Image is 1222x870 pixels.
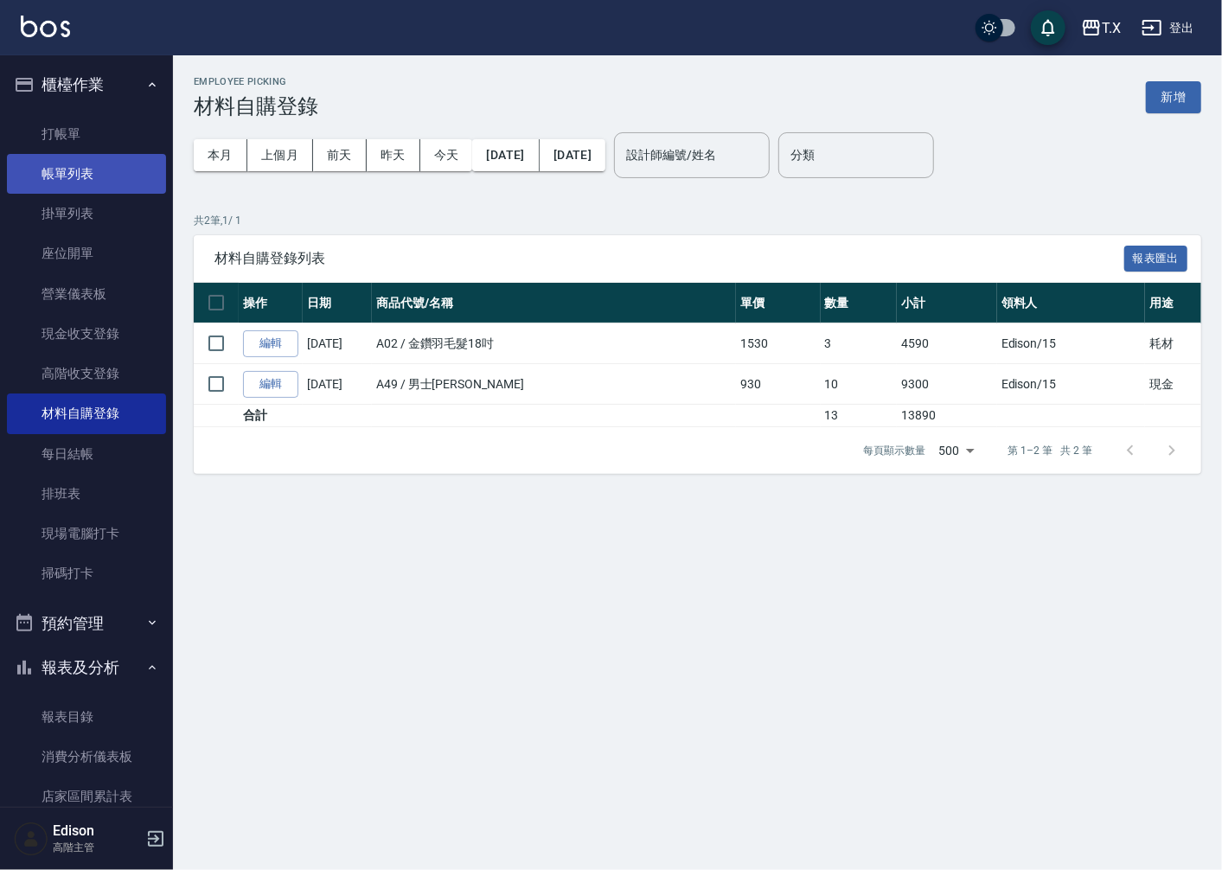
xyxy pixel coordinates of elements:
div: T.X [1102,17,1121,39]
td: A49 / 男士[PERSON_NAME] [372,364,736,405]
td: [DATE] [303,323,372,364]
a: 營業儀表板 [7,274,166,314]
td: A02 / 金鑽羽毛髮18吋 [372,323,736,364]
a: 編輯 [243,330,298,357]
th: 商品代號/名稱 [372,283,736,323]
a: 消費分析儀表板 [7,737,166,777]
td: 4590 [897,323,997,364]
a: 掃碼打卡 [7,553,166,593]
a: 每日結帳 [7,434,166,474]
button: 昨天 [367,139,420,171]
button: [DATE] [472,139,539,171]
th: 操作 [239,283,303,323]
td: Edison /15 [997,323,1145,364]
a: 座位開單 [7,233,166,273]
button: 上個月 [247,139,313,171]
th: 用途 [1145,283,1221,323]
td: 現金 [1145,364,1221,405]
button: 登出 [1135,12,1201,44]
td: 9300 [897,364,997,405]
button: 本月 [194,139,247,171]
button: 報表匯出 [1124,246,1188,272]
span: 材料自購登錄列表 [214,250,1124,267]
button: 新增 [1146,81,1201,113]
td: 1530 [736,323,820,364]
td: Edison /15 [997,364,1145,405]
a: 報表匯出 [1124,249,1188,265]
th: 單價 [736,283,820,323]
a: 高階收支登錄 [7,354,166,393]
button: 櫃檯作業 [7,62,166,107]
th: 數量 [821,283,897,323]
td: 耗材 [1145,323,1221,364]
p: 每頁顯示數量 [863,443,925,458]
button: 報表及分析 [7,645,166,690]
a: 店家區間累計表 [7,777,166,816]
button: save [1031,10,1065,45]
h5: Edison [53,822,141,840]
a: 打帳單 [7,114,166,154]
button: 預約管理 [7,601,166,646]
th: 日期 [303,283,372,323]
button: T.X [1074,10,1128,46]
div: 500 [932,427,981,474]
p: 高階主管 [53,840,141,855]
h2: Employee Picking [194,76,318,87]
img: Person [14,822,48,856]
td: 930 [736,364,820,405]
a: 新增 [1146,88,1201,105]
a: 帳單列表 [7,154,166,194]
p: 共 2 筆, 1 / 1 [194,213,1201,228]
h3: 材料自購登錄 [194,94,318,118]
td: 合計 [239,405,303,427]
a: 材料自購登錄 [7,393,166,433]
td: 10 [821,364,897,405]
p: 第 1–2 筆 共 2 筆 [1008,443,1092,458]
td: 13 [821,405,897,427]
td: 13890 [897,405,997,427]
button: 今天 [420,139,473,171]
a: 排班表 [7,474,166,514]
img: Logo [21,16,70,37]
a: 編輯 [243,371,298,398]
th: 小計 [897,283,997,323]
a: 掛單列表 [7,194,166,233]
a: 現金收支登錄 [7,314,166,354]
td: [DATE] [303,364,372,405]
a: 現場電腦打卡 [7,514,166,553]
a: 報表目錄 [7,697,166,737]
th: 領料人 [997,283,1145,323]
td: 3 [821,323,897,364]
button: [DATE] [540,139,605,171]
button: 前天 [313,139,367,171]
